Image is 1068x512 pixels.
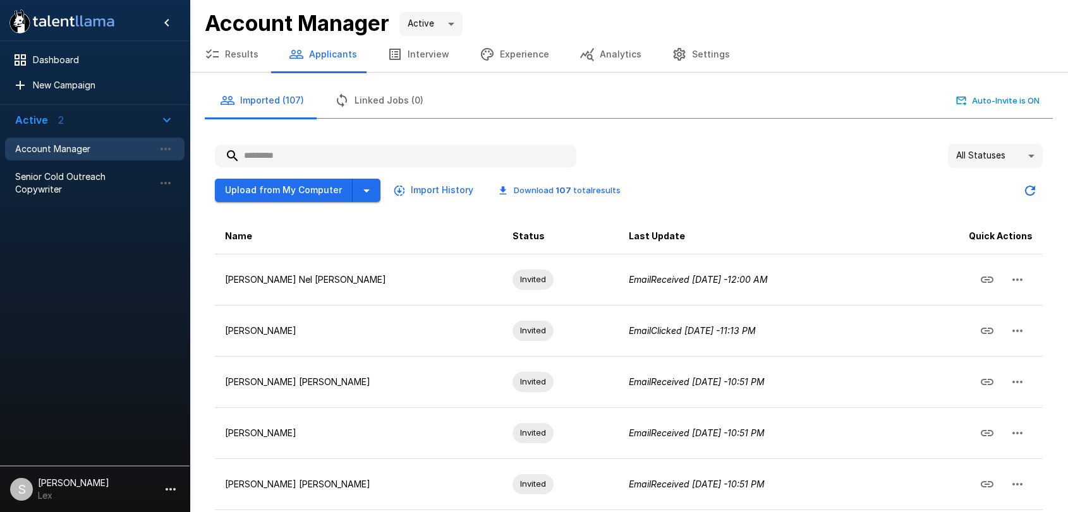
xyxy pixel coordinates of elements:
p: [PERSON_NAME] [PERSON_NAME] [225,478,492,491]
button: Results [190,37,274,72]
p: [PERSON_NAME] [PERSON_NAME] [225,376,492,388]
button: Interview [372,37,464,72]
button: Auto-Invite is ON [954,91,1043,110]
b: Account Manager [205,10,389,36]
th: Name [215,218,502,254]
button: Upload from My Computer [215,179,353,202]
b: 107 [555,185,571,195]
button: Applicants [274,37,372,72]
span: Invited [513,478,554,490]
i: Email Clicked [DATE] - 11:13 PM [629,325,756,336]
span: Copy Interview Link [972,273,1002,283]
span: Invited [513,273,554,285]
div: Active [399,12,463,36]
p: [PERSON_NAME] Nel [PERSON_NAME] [225,273,492,286]
th: Quick Actions [909,218,1043,254]
p: [PERSON_NAME] [225,324,492,337]
span: Invited [513,376,554,388]
span: Copy Interview Link [972,375,1002,386]
button: Import History [391,179,478,202]
span: Copy Interview Link [972,426,1002,437]
th: Last Update [619,218,909,254]
button: Linked Jobs (0) [319,83,439,118]
button: Imported (107) [205,83,319,118]
i: Email Received [DATE] - 10:51 PM [629,376,765,387]
button: Updated Today - 4:53 AM [1017,178,1043,203]
button: Download 107 totalresults [488,181,631,200]
p: [PERSON_NAME] [225,427,492,439]
button: Analytics [564,37,657,72]
i: Email Received [DATE] - 10:51 PM [629,479,765,489]
span: Copy Interview Link [972,324,1002,335]
i: Email Received [DATE] - 12:00 AM [629,274,768,285]
span: Invited [513,427,554,439]
button: Experience [464,37,564,72]
div: All Statuses [948,144,1043,168]
span: Invited [513,324,554,336]
i: Email Received [DATE] - 10:51 PM [629,427,765,438]
span: Copy Interview Link [972,477,1002,488]
th: Status [502,218,619,254]
button: Settings [657,37,745,72]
